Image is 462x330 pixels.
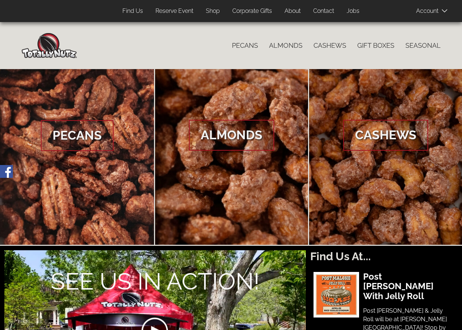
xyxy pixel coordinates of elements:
a: Cashews [308,38,352,53]
span: Pecans [41,120,114,151]
a: Almonds [155,69,308,245]
a: Seasonal [400,38,446,53]
span: Cashews [343,120,428,151]
a: Reserve Event [150,4,199,18]
a: Pecans [226,38,264,53]
a: Jobs [341,4,365,18]
a: About [279,4,306,18]
a: Find Us [117,4,148,18]
img: Home [22,33,77,58]
h2: Find Us At... [310,250,458,262]
a: Almonds [264,38,308,53]
a: Shop [200,4,225,18]
a: Gift Boxes [352,38,400,53]
h3: Post [PERSON_NAME] With Jelly Roll [363,272,450,301]
img: Post Malone & Jelly Roll [314,272,359,318]
span: Almonds [189,120,274,151]
a: Contact [308,4,340,18]
a: Corporate Gifts [227,4,277,18]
